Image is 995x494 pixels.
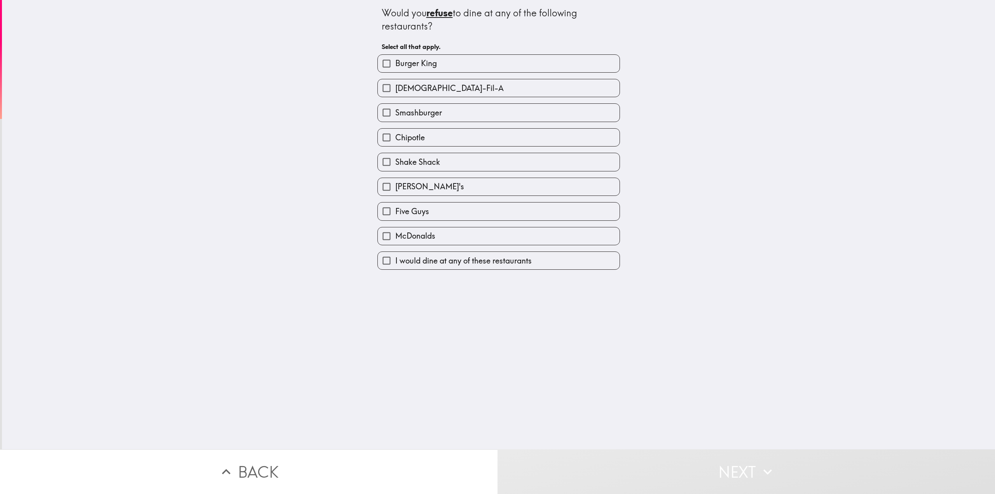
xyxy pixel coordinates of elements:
button: [PERSON_NAME]'s [378,178,620,196]
span: I would dine at any of these restaurants [395,255,532,266]
button: Next [497,449,995,494]
span: Shake Shack [395,157,440,168]
span: Smashburger [395,107,442,118]
button: Chipotle [378,129,620,146]
span: McDonalds [395,230,435,241]
span: Burger King [395,58,437,69]
h6: Select all that apply. [382,42,616,51]
button: McDonalds [378,227,620,245]
span: Five Guys [395,206,429,217]
button: Five Guys [378,202,620,220]
button: I would dine at any of these restaurants [378,252,620,269]
span: Chipotle [395,132,425,143]
span: [PERSON_NAME]'s [395,181,464,192]
button: Shake Shack [378,153,620,171]
u: refuse [426,7,453,19]
button: Smashburger [378,104,620,121]
span: [DEMOGRAPHIC_DATA]-Fil-A [395,83,504,94]
div: Would you to dine at any of the following restaurants? [382,7,616,33]
button: Burger King [378,55,620,72]
button: [DEMOGRAPHIC_DATA]-Fil-A [378,79,620,97]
